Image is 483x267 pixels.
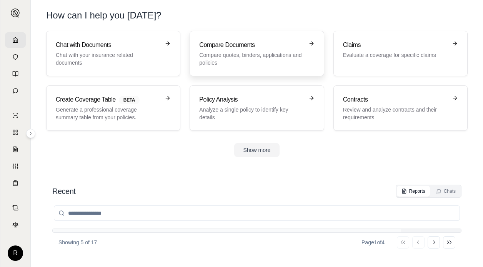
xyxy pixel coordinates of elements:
[5,142,26,157] a: Claim Coverage
[190,31,324,76] a: Compare DocumentsCompare quotes, binders, applications and policies
[5,32,26,48] a: Home
[199,95,303,104] h3: Policy Analysis
[119,96,140,104] span: BETA
[199,40,303,50] h3: Compare Documents
[5,49,26,65] a: Documents Vault
[5,200,26,215] a: Contract Analysis
[343,95,447,104] h3: Contracts
[5,66,26,82] a: Prompt Library
[199,106,303,121] p: Analyze a single policy to identify key details
[5,159,26,174] a: Custom Report
[5,83,26,98] a: Chat
[26,129,35,138] button: Expand sidebar
[58,239,97,246] p: Showing 5 of 17
[234,143,280,157] button: Show more
[46,9,468,22] h1: How can I help you [DATE]?
[46,85,180,131] a: Create Coverage TableBETAGenerate a professional coverage summary table from your policies.
[199,51,303,67] p: Compare quotes, binders, applications and policies
[56,106,160,121] p: Generate a professional coverage summary table from your policies.
[333,31,468,76] a: ClaimsEvaluate a coverage for specific claims
[5,175,26,191] a: Coverage Table
[8,5,23,21] button: Expand sidebar
[436,188,456,194] div: Chats
[5,125,26,140] a: Policy Comparisons
[46,31,180,76] a: Chat with DocumentsChat with your insurance related documents
[52,186,75,197] h2: Recent
[190,85,324,131] a: Policy AnalysisAnalyze a single policy to identify key details
[401,188,425,194] div: Reports
[5,108,26,123] a: Single Policy
[8,245,23,261] div: R
[431,186,460,197] button: Chats
[323,229,401,251] th: Report Type
[5,217,26,232] a: Legal Search Engine
[343,40,447,50] h3: Claims
[361,239,385,246] div: Page 1 of 4
[181,229,323,251] th: Files
[11,8,20,18] img: Expand sidebar
[56,51,160,67] p: Chat with your insurance related documents
[56,40,160,50] h3: Chat with Documents
[343,51,447,59] p: Evaluate a coverage for specific claims
[333,85,468,131] a: ContractsReview and analyze contracts and their requirements
[343,106,447,121] p: Review and analyze contracts and their requirements
[397,186,430,197] button: Reports
[56,95,160,104] h3: Create Coverage Table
